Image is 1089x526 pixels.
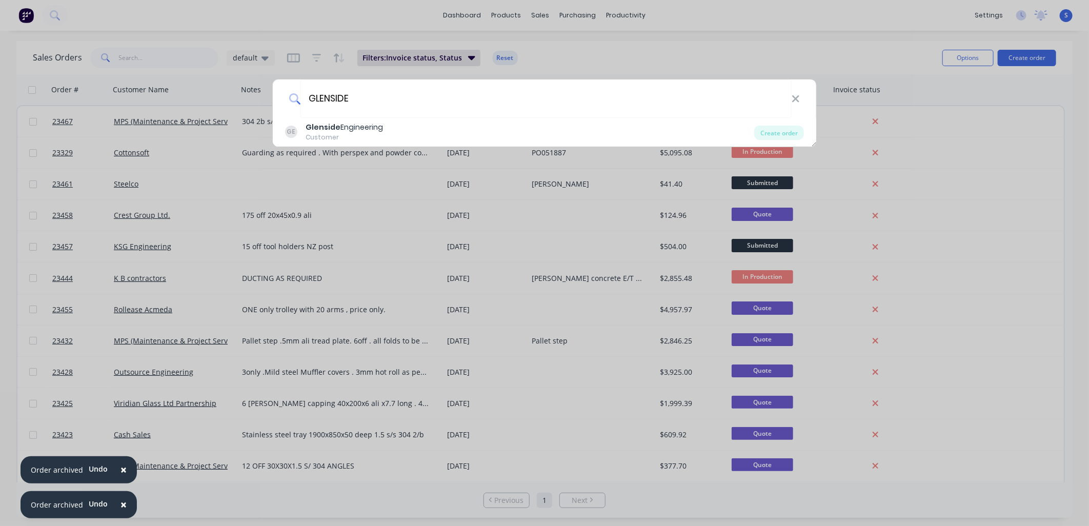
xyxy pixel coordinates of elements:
[300,79,792,118] input: Enter a customer name to create a new order...
[120,497,127,512] span: ×
[285,126,297,138] div: GE
[306,122,340,132] b: Glenside
[306,122,383,133] div: Engineering
[31,464,83,475] div: Order archived
[754,126,804,140] div: Create order
[120,462,127,477] span: ×
[83,461,113,477] button: Undo
[31,499,83,510] div: Order archived
[110,493,137,517] button: Close
[306,133,383,142] div: Customer
[110,458,137,482] button: Close
[83,496,113,512] button: Undo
